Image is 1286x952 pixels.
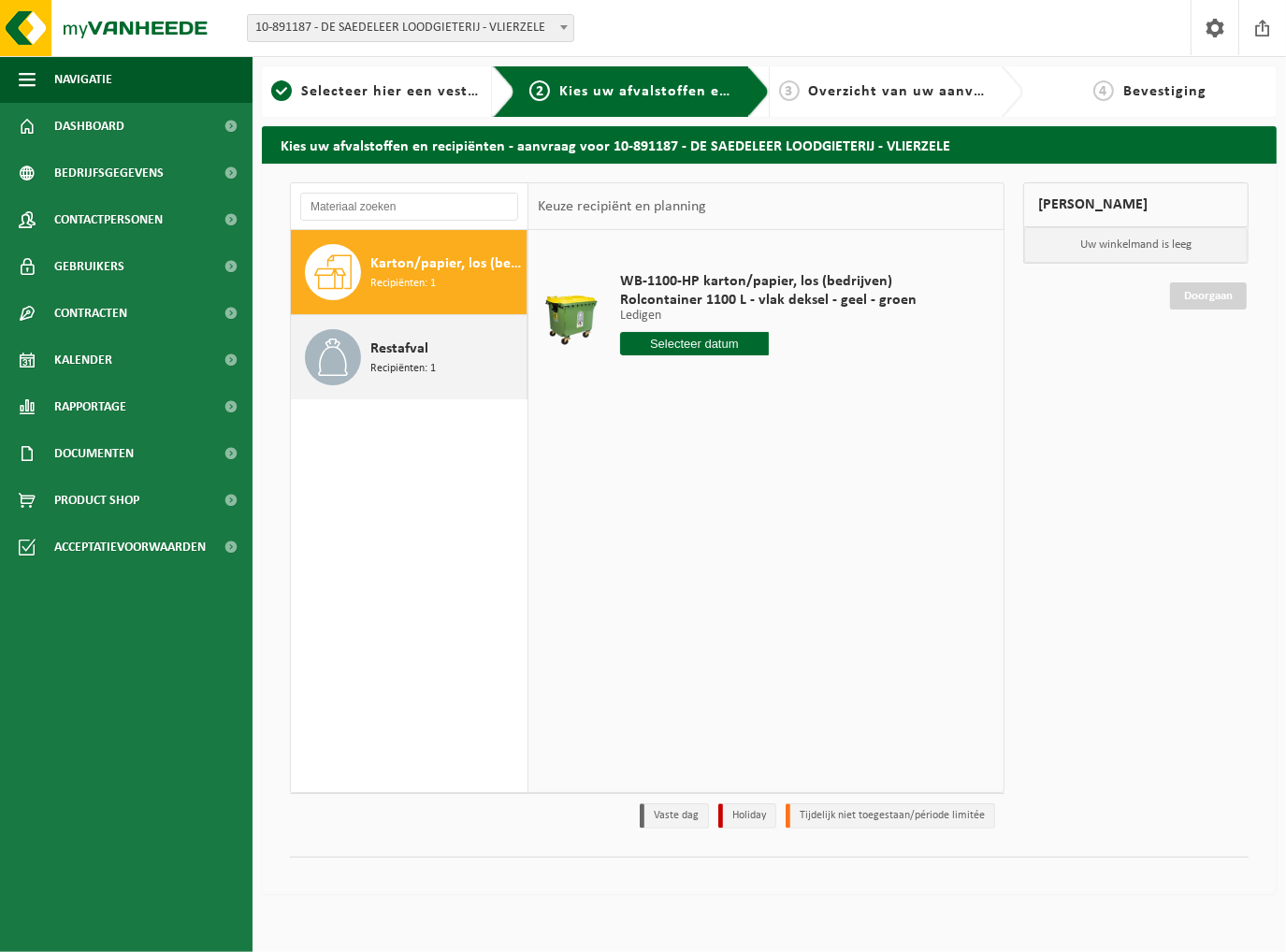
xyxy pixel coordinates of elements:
span: Bevestiging [1123,84,1207,99]
button: Restafval Recipiënten: 1 [291,315,527,399]
span: 3 [779,80,800,101]
span: Rolcontainer 1100 L - vlak deksel - geel - groen [620,291,917,310]
span: Kies uw afvalstoffen en recipiënten [559,84,816,99]
a: Doorgaan [1170,282,1247,310]
button: Karton/papier, los (bedrijven) Recipiënten: 1 [291,230,527,315]
div: Keuze recipiënt en planning [528,183,715,230]
span: Bedrijfsgegevens [54,150,164,196]
input: Selecteer datum [620,332,769,355]
span: 1 [271,80,292,101]
span: Gebruikers [54,243,124,290]
a: 1Selecteer hier een vestiging [271,80,478,103]
span: Restafval [370,338,428,360]
span: Recipiënten: 1 [370,360,436,378]
span: 10-891187 - DE SAEDELEER LOODGIETERIJ - VLIERZELE [248,15,573,41]
span: 2 [529,80,550,101]
span: Karton/papier, los (bedrijven) [370,252,522,275]
div: [PERSON_NAME] [1023,182,1249,227]
span: Documenten [54,430,134,477]
p: Uw winkelmand is leeg [1024,227,1248,263]
span: Dashboard [54,103,124,150]
span: Product Shop [54,477,139,524]
span: Navigatie [54,56,112,103]
span: 10-891187 - DE SAEDELEER LOODGIETERIJ - VLIERZELE [247,14,574,42]
li: Vaste dag [640,803,709,829]
span: Rapportage [54,383,126,430]
span: Contracten [54,290,127,337]
span: Contactpersonen [54,196,163,243]
span: WB-1100-HP karton/papier, los (bedrijven) [620,272,917,291]
h2: Kies uw afvalstoffen en recipiënten - aanvraag voor 10-891187 - DE SAEDELEER LOODGIETERIJ - VLIER... [262,126,1277,163]
span: Overzicht van uw aanvraag [809,84,1006,99]
span: Recipiënten: 1 [370,275,436,293]
p: Ledigen [620,310,917,323]
li: Tijdelijk niet toegestaan/période limitée [786,803,995,829]
span: Kalender [54,337,112,383]
span: 4 [1093,80,1114,101]
input: Materiaal zoeken [300,193,518,221]
li: Holiday [718,803,776,829]
span: Acceptatievoorwaarden [54,524,206,570]
span: Selecteer hier een vestiging [301,84,503,99]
